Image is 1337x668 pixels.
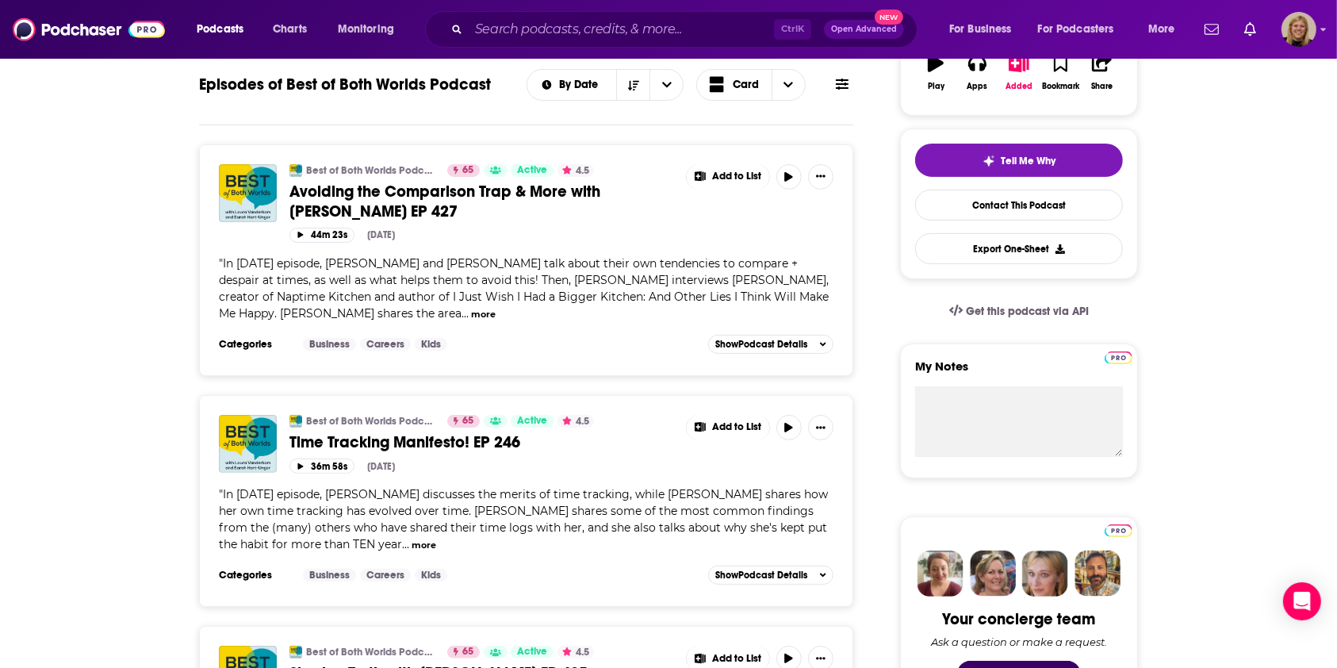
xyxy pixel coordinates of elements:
[471,308,496,321] button: more
[1105,349,1132,364] a: Pro website
[1042,82,1079,91] div: Bookmark
[970,551,1016,597] img: Barbara Profile
[462,644,473,660] span: 65
[1075,551,1121,597] img: Jon Profile
[511,415,554,428] a: Active
[1281,12,1316,47] button: Show profile menu
[937,292,1101,331] a: Get this podcast via API
[219,487,828,551] span: "
[1006,82,1032,91] div: Added
[687,415,769,440] button: Show More Button
[696,69,806,101] button: Choose View
[1022,551,1068,597] img: Jules Profile
[219,569,290,582] h3: Categories
[949,18,1012,40] span: For Business
[360,338,411,351] a: Careers
[915,190,1123,221] a: Contact This Podcast
[262,17,316,42] a: Charts
[517,644,547,660] span: Active
[469,17,774,42] input: Search podcasts, credits, & more...
[447,164,480,177] a: 65
[708,566,833,585] button: ShowPodcast Details
[517,163,547,179] span: Active
[415,569,447,582] a: Kids
[219,487,828,551] span: In [DATE] episode, [PERSON_NAME] discusses the merits of time tracking, while [PERSON_NAME] share...
[1281,12,1316,47] span: Logged in as avansolkema
[712,421,761,433] span: Add to List
[1281,12,1316,47] img: User Profile
[415,338,447,351] a: Kids
[557,646,594,658] button: 4.5
[289,432,675,452] a: Time Tracking Manifesto! EP 246
[367,229,395,240] div: [DATE]
[289,228,354,243] button: 44m 23s
[527,69,684,101] h2: Choose List sort
[715,570,807,581] span: Show Podcast Details
[219,256,829,321] span: In [DATE] episode, [PERSON_NAME] and [PERSON_NAME] talk about their own tendencies to compare + d...
[219,256,829,321] span: "
[289,182,675,221] a: Avoiding the Comparison Trap & More with [PERSON_NAME] EP 427
[559,79,603,90] span: By Date
[306,164,437,177] a: Best of Both Worlds Podcast
[289,459,354,474] button: 36m 58s
[306,415,437,428] a: Best of Both Worlds Podcast
[915,44,956,101] button: Play
[557,164,594,177] button: 4.5
[527,79,617,90] button: open menu
[219,338,290,351] h3: Categories
[1198,16,1225,43] a: Show notifications dropdown
[1028,17,1137,42] button: open menu
[1238,16,1262,43] a: Show notifications dropdown
[289,415,302,428] img: Best of Both Worlds Podcast
[1283,582,1321,620] div: Open Intercom Messenger
[517,413,547,429] span: Active
[967,82,988,91] div: Apps
[1105,522,1132,537] a: Pro website
[447,646,480,658] a: 65
[440,11,933,48] div: Search podcasts, credits, & more...
[1002,155,1056,167] span: Tell Me Why
[715,339,807,350] span: Show Podcast Details
[306,646,437,658] a: Best of Both Worlds Podcast
[402,537,409,551] span: ...
[1148,18,1175,40] span: More
[918,551,963,597] img: Sydney Profile
[708,335,833,354] button: ShowPodcast Details
[616,70,649,100] button: Sort Direction
[774,19,811,40] span: Ctrl K
[289,646,302,658] img: Best of Both Worlds Podcast
[1137,17,1195,42] button: open menu
[831,25,897,33] span: Open Advanced
[462,413,473,429] span: 65
[1040,44,1081,101] button: Bookmark
[966,305,1089,318] span: Get this podcast via API
[915,359,1123,386] label: My Notes
[289,164,302,177] img: Best of Both Worlds Podcast
[511,164,554,177] a: Active
[998,44,1040,101] button: Added
[956,44,998,101] button: Apps
[687,164,769,190] button: Show More Button
[712,171,761,182] span: Add to List
[1105,351,1132,364] img: Podchaser Pro
[1091,82,1113,91] div: Share
[931,635,1107,648] div: Ask a question or make a request.
[462,163,473,179] span: 65
[928,82,944,91] div: Play
[289,182,600,221] span: Avoiding the Comparison Trap & More with [PERSON_NAME] EP 427
[338,18,394,40] span: Monitoring
[983,155,995,167] img: tell me why sparkle
[13,14,165,44] a: Podchaser - Follow, Share and Rate Podcasts
[808,164,833,190] button: Show More Button
[712,653,761,665] span: Add to List
[360,569,411,582] a: Careers
[511,646,554,658] a: Active
[199,75,491,94] h1: Episodes of Best of Both Worlds Podcast
[1105,524,1132,537] img: Podchaser Pro
[367,461,395,472] div: [DATE]
[219,415,277,473] img: Time Tracking Manifesto! EP 246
